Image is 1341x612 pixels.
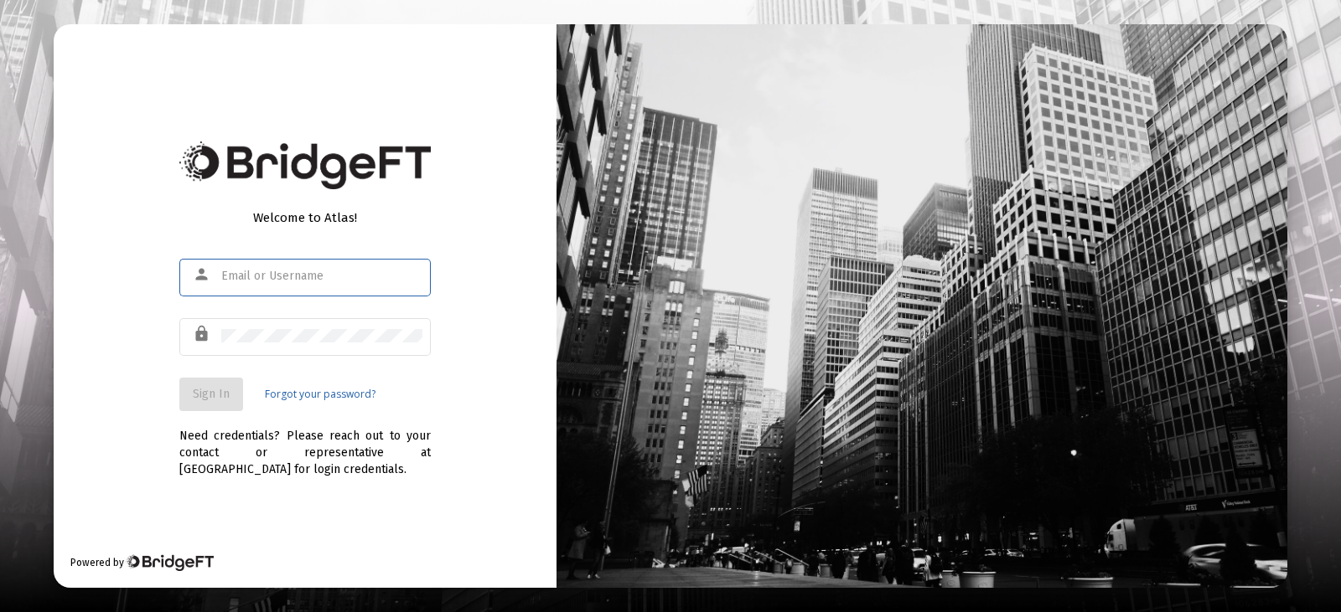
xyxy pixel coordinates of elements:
[70,554,214,571] div: Powered by
[179,411,431,478] div: Need credentials? Please reach out to your contact or representative at [GEOGRAPHIC_DATA] for log...
[179,378,243,411] button: Sign In
[193,324,213,344] mat-icon: lock
[265,386,375,403] a: Forgot your password?
[193,265,213,285] mat-icon: person
[221,270,422,283] input: Email or Username
[126,554,214,571] img: Bridge Financial Technology Logo
[193,387,230,401] span: Sign In
[179,141,431,189] img: Bridge Financial Technology Logo
[179,209,431,226] div: Welcome to Atlas!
